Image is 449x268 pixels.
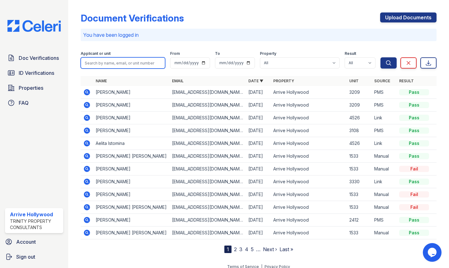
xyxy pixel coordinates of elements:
[170,227,246,239] td: [EMAIL_ADDRESS][DOMAIN_NAME]
[93,112,170,124] td: [PERSON_NAME]
[374,79,390,83] a: Source
[372,99,397,112] td: PMS
[93,214,170,227] td: [PERSON_NAME]
[93,124,170,137] td: [PERSON_NAME]
[271,163,347,175] td: Arrive Hollywood
[234,246,237,252] a: 2
[271,227,347,239] td: Arrive Hollywood
[347,227,372,239] td: 1533
[399,217,429,223] div: Pass
[245,246,248,252] a: 4
[347,124,372,137] td: 3108
[347,175,372,188] td: 3330
[372,214,397,227] td: PMS
[93,175,170,188] td: [PERSON_NAME]
[170,201,246,214] td: [EMAIL_ADDRESS][DOMAIN_NAME]
[372,188,397,201] td: Manual
[16,253,35,261] span: Sign out
[347,99,372,112] td: 3209
[372,201,397,214] td: Manual
[246,227,271,239] td: [DATE]
[246,163,271,175] td: [DATE]
[399,166,429,172] div: Fail
[345,51,356,56] label: Result
[93,99,170,112] td: [PERSON_NAME]
[246,86,271,99] td: [DATE]
[10,218,61,231] div: Trinity Property Consultants
[347,150,372,163] td: 1533
[372,124,397,137] td: PMS
[246,99,271,112] td: [DATE]
[170,163,246,175] td: [EMAIL_ADDRESS][DOMAIN_NAME]
[170,137,246,150] td: [EMAIL_ADDRESS][DOMAIN_NAME]
[93,86,170,99] td: [PERSON_NAME]
[271,124,347,137] td: Arrive Hollywood
[170,150,246,163] td: [EMAIL_ADDRESS][DOMAIN_NAME]
[349,79,359,83] a: Unit
[170,124,246,137] td: [EMAIL_ADDRESS][DOMAIN_NAME]
[19,99,29,107] span: FAQ
[380,12,437,22] a: Upload Documents
[271,214,347,227] td: Arrive Hollywood
[224,246,232,253] div: 1
[271,150,347,163] td: Arrive Hollywood
[399,191,429,198] div: Fail
[246,124,271,137] td: [DATE]
[279,246,293,252] a: Last »
[271,175,347,188] td: Arrive Hollywood
[399,153,429,159] div: Pass
[5,52,63,64] a: Doc Verifications
[239,246,242,252] a: 3
[347,86,372,99] td: 3209
[10,211,61,218] div: Arrive Hollywood
[19,69,54,77] span: ID Verifications
[372,150,397,163] td: Manual
[399,179,429,185] div: Pass
[170,175,246,188] td: [EMAIL_ADDRESS][DOMAIN_NAME]
[93,188,170,201] td: [PERSON_NAME]
[5,97,63,109] a: FAQ
[172,79,184,83] a: Email
[246,137,271,150] td: [DATE]
[93,201,170,214] td: [PERSON_NAME] [PERSON_NAME]
[399,204,429,210] div: Fail
[170,99,246,112] td: [EMAIL_ADDRESS][DOMAIN_NAME]
[215,51,220,56] label: To
[246,214,271,227] td: [DATE]
[271,99,347,112] td: Arrive Hollywood
[5,67,63,79] a: ID Verifications
[372,227,397,239] td: Manual
[5,82,63,94] a: Properties
[251,246,254,252] a: 5
[372,86,397,99] td: PMS
[347,201,372,214] td: 1533
[2,236,66,248] a: Account
[399,127,429,134] div: Pass
[399,79,414,83] a: Result
[372,163,397,175] td: Manual
[399,89,429,95] div: Pass
[347,112,372,124] td: 4526
[347,214,372,227] td: 2412
[423,243,443,262] iframe: chat widget
[246,150,271,163] td: [DATE]
[347,137,372,150] td: 4526
[170,112,246,124] td: [EMAIL_ADDRESS][DOMAIN_NAME]
[246,201,271,214] td: [DATE]
[399,115,429,121] div: Pass
[246,112,271,124] td: [DATE]
[246,175,271,188] td: [DATE]
[93,150,170,163] td: [PERSON_NAME] [PERSON_NAME]
[2,251,66,263] button: Sign out
[81,57,165,69] input: Search by name, email, or unit number
[273,79,294,83] a: Property
[16,238,36,246] span: Account
[271,188,347,201] td: Arrive Hollywood
[256,246,260,253] span: …
[372,137,397,150] td: Link
[260,51,276,56] label: Property
[399,230,429,236] div: Pass
[248,79,263,83] a: Date ▼
[93,227,170,239] td: [PERSON_NAME] [PERSON_NAME]
[93,137,170,150] td: Aelita Istomina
